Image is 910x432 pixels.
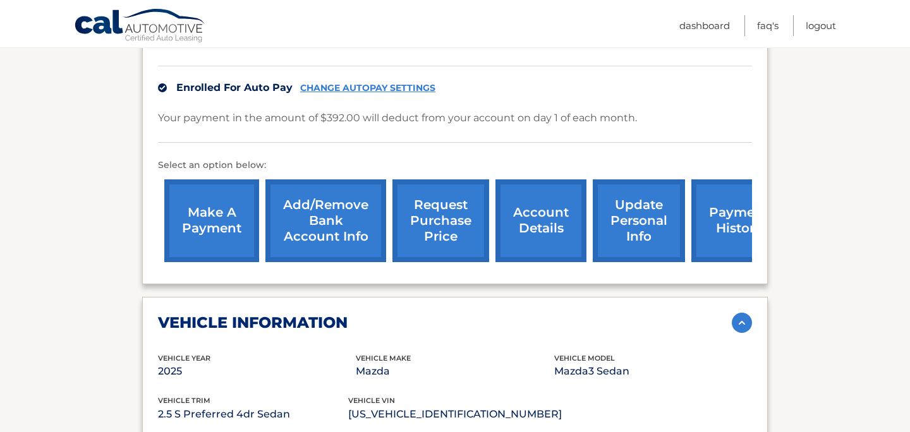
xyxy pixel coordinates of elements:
p: 2.5 S Preferred 4dr Sedan [158,405,348,423]
a: request purchase price [392,179,489,262]
img: check.svg [158,83,167,92]
a: make a payment [164,179,259,262]
p: [US_VEHICLE_IDENTIFICATION_NUMBER] [348,405,562,423]
a: Logout [806,15,836,36]
a: account details [495,179,586,262]
a: FAQ's [757,15,779,36]
p: Mazda3 Sedan [554,363,752,380]
p: Select an option below: [158,158,752,173]
span: vehicle Year [158,354,210,363]
span: vehicle trim [158,396,210,405]
p: 2025 [158,363,356,380]
h2: vehicle information [158,313,348,332]
span: vehicle make [356,354,411,363]
span: vehicle vin [348,396,395,405]
a: Dashboard [679,15,730,36]
a: update personal info [593,179,685,262]
a: CHANGE AUTOPAY SETTINGS [300,83,435,93]
p: Mazda [356,363,554,380]
a: payment history [691,179,786,262]
a: Cal Automotive [74,8,207,45]
span: Enrolled For Auto Pay [176,81,293,93]
span: vehicle model [554,354,615,363]
img: accordion-active.svg [732,313,752,333]
a: Add/Remove bank account info [265,179,386,262]
p: Your payment in the amount of $392.00 will deduct from your account on day 1 of each month. [158,109,637,127]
